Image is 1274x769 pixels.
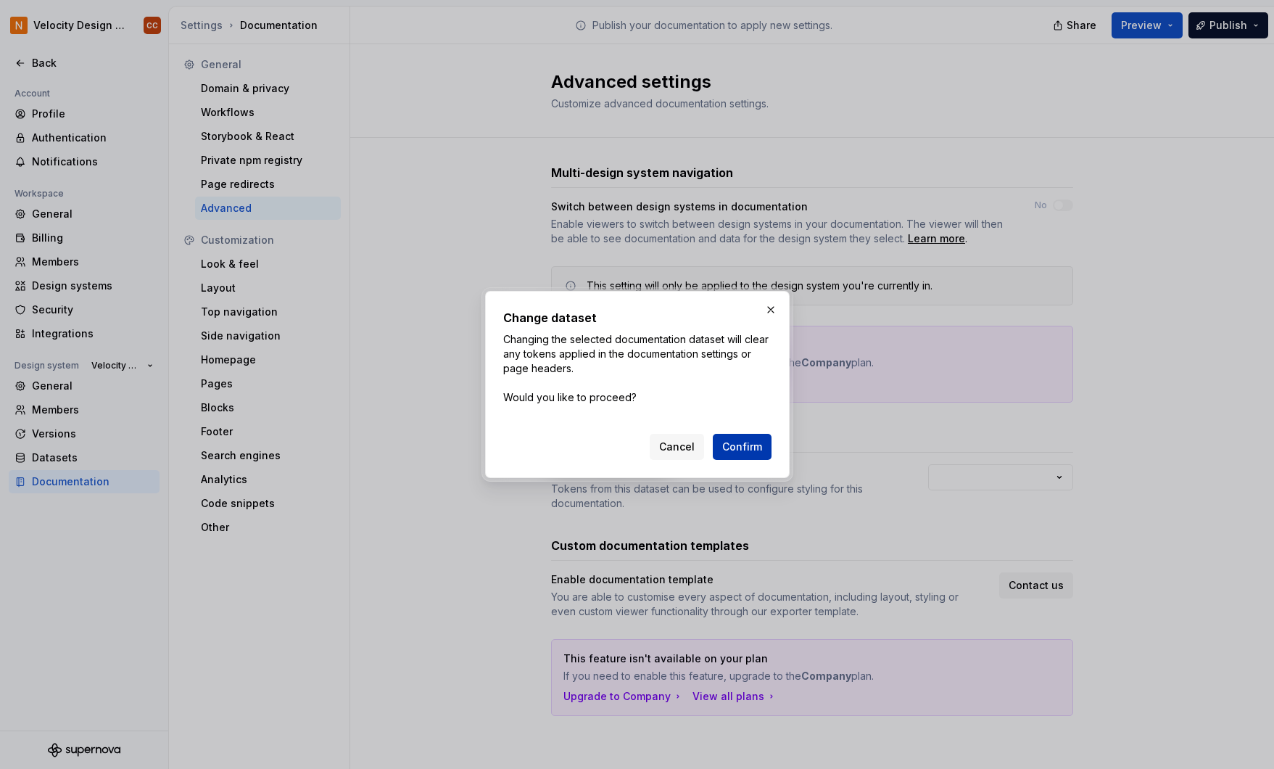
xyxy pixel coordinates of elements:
[503,332,772,405] p: Changing the selected documentation dataset will clear any tokens applied in the documentation se...
[722,440,762,454] span: Confirm
[659,440,695,454] span: Cancel
[503,309,772,326] h2: Change dataset
[713,434,772,460] button: Confirm
[650,434,704,460] button: Cancel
